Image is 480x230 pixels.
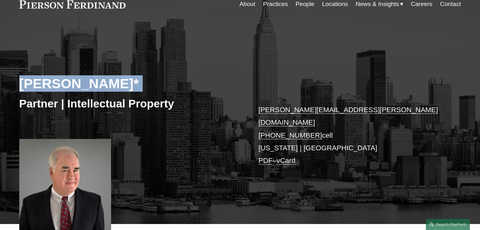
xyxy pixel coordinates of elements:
[258,131,322,139] a: [PHONE_NUMBER]
[258,157,273,164] a: PDF
[276,157,295,164] a: vCard
[258,106,438,126] a: [PERSON_NAME][EMAIL_ADDRESS][PERSON_NAME][DOMAIN_NAME]
[19,97,240,111] h3: Partner | Intellectual Property
[426,219,470,230] a: Search this site
[258,104,442,167] p: cell [US_STATE] | [GEOGRAPHIC_DATA] –
[19,75,240,92] h2: [PERSON_NAME]*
